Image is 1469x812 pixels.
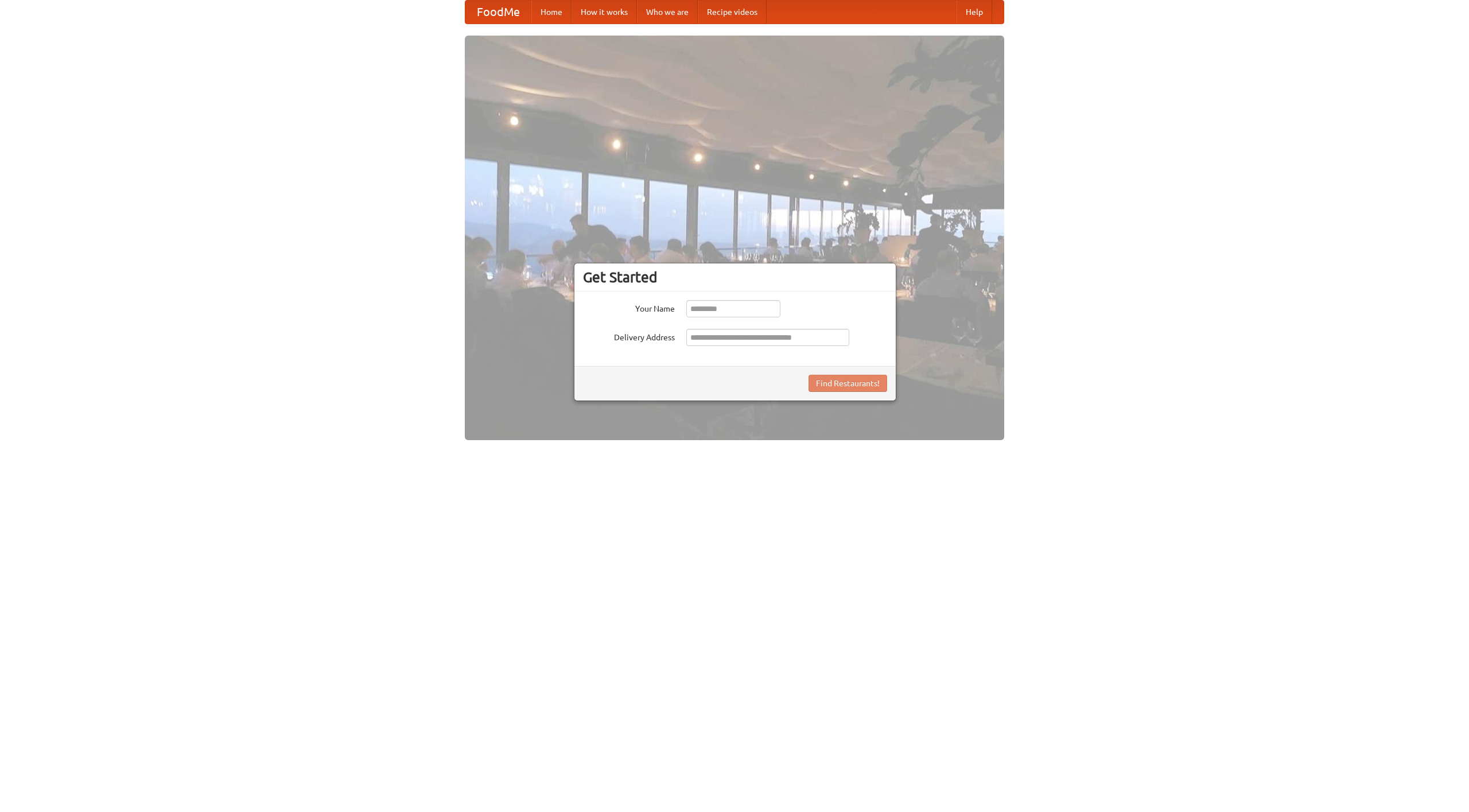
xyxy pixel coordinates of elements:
h3: Get Started [583,269,887,286]
a: How it works [572,1,637,24]
a: FoodMe [465,1,531,24]
label: Delivery Address [583,329,675,343]
button: Find Restaurants! [809,375,887,392]
a: Who we are [637,1,698,24]
a: Home [531,1,572,24]
a: Recipe videos [698,1,767,24]
a: Help [957,1,992,24]
label: Your Name [583,300,675,314]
